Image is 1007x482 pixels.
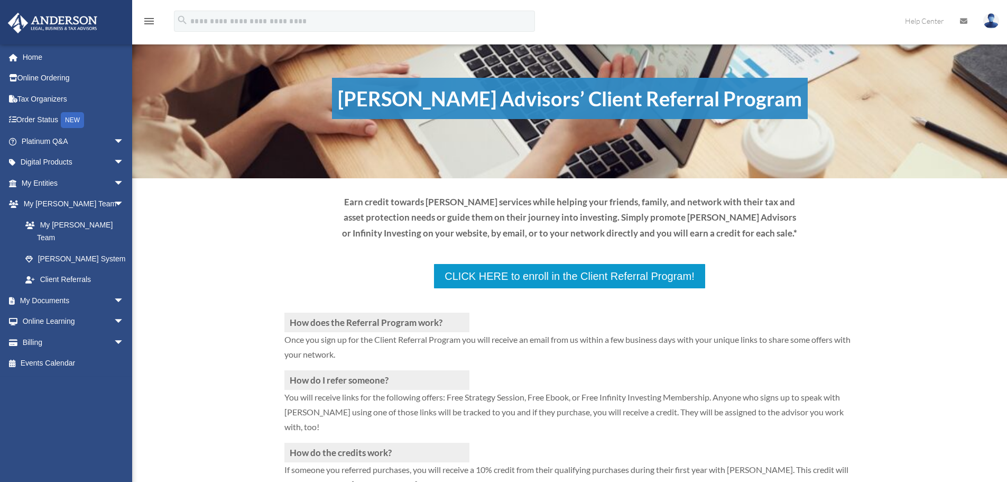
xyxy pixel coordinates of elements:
img: Anderson Advisors Platinum Portal [5,13,100,33]
span: arrow_drop_down [114,131,135,152]
a: Billingarrow_drop_down [7,332,140,353]
a: Events Calendar [7,353,140,374]
p: Earn credit towards [PERSON_NAME] services while helping your friends, family, and network with t... [341,194,798,241]
a: menu [143,19,155,28]
a: Online Learningarrow_drop_down [7,311,140,332]
a: [PERSON_NAME] System [15,248,140,269]
img: User Pic [983,13,999,29]
a: Digital Productsarrow_drop_down [7,152,140,173]
p: You will receive links for the following offers: Free Strategy Session, Free Ebook, or Free Infin... [284,390,855,443]
h1: [PERSON_NAME] Advisors’ Client Referral Program [332,78,808,119]
a: Online Ordering [7,68,140,89]
i: menu [143,15,155,28]
span: arrow_drop_down [114,332,135,353]
a: Platinum Q&Aarrow_drop_down [7,131,140,152]
p: Once you sign up for the Client Referral Program you will receive an email from us within a few b... [284,332,855,370]
h3: How do I refer someone? [284,370,469,390]
a: Tax Organizers [7,88,140,110]
a: Home [7,47,140,68]
a: Client Referrals [15,269,135,290]
a: My Entitiesarrow_drop_down [7,172,140,194]
h3: How does the Referral Program work? [284,313,469,332]
h3: How do the credits work? [284,443,469,462]
a: Order StatusNEW [7,110,140,131]
div: NEW [61,112,84,128]
span: arrow_drop_down [114,311,135,333]
i: search [177,14,188,26]
span: arrow_drop_down [114,194,135,215]
span: arrow_drop_down [114,172,135,194]
a: My [PERSON_NAME] Teamarrow_drop_down [7,194,140,215]
a: My Documentsarrow_drop_down [7,290,140,311]
span: arrow_drop_down [114,152,135,174]
span: arrow_drop_down [114,290,135,312]
a: CLICK HERE to enroll in the Client Referral Program! [433,263,706,289]
a: My [PERSON_NAME] Team [15,214,140,248]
